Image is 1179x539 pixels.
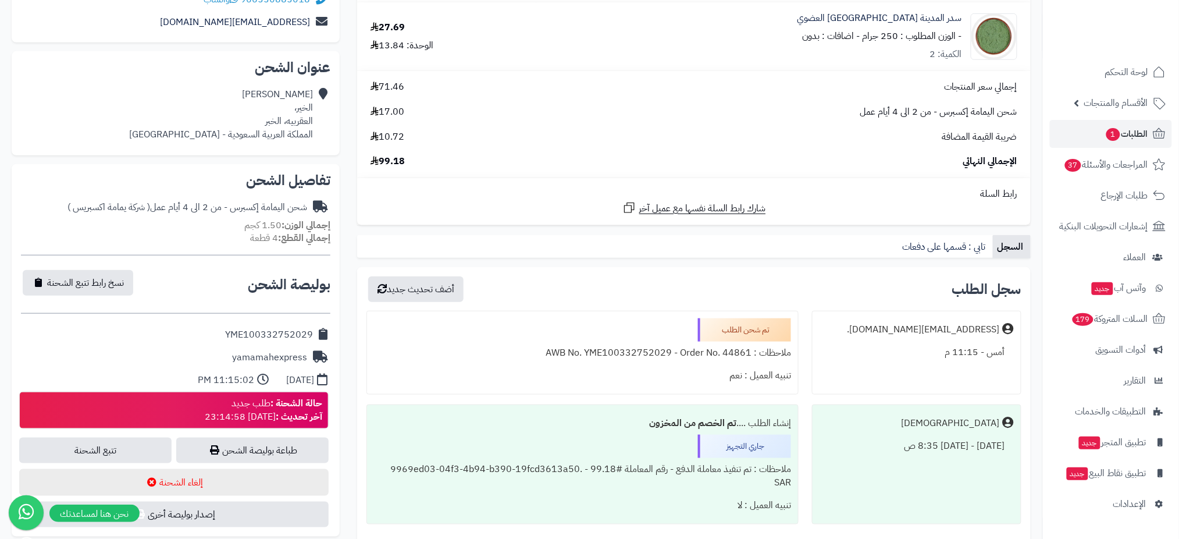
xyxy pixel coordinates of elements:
strong: آخر تحديث : [276,410,322,424]
div: [EMAIL_ADDRESS][DOMAIN_NAME]. [847,323,1000,336]
a: تطبيق المتجرجديد [1050,428,1172,456]
button: أضف تحديث جديد [368,276,464,302]
button: إلغاء الشحنة [19,469,329,496]
button: نسخ رابط تتبع الشحنة [23,270,133,296]
div: أمس - 11:15 م [820,341,1014,364]
small: 4 قطعة [250,231,330,245]
span: وآتس آب [1091,280,1146,296]
span: 10.72 [371,130,404,144]
div: إنشاء الطلب .... [374,412,791,435]
span: السلات المتروكة [1071,311,1148,327]
span: التقارير [1124,373,1146,389]
strong: إجمالي القطع: [278,231,330,245]
div: شحن اليمامة إكسبرس - من 2 الى 4 أيام عمل [67,201,307,214]
div: تم شحن الطلب [698,318,791,342]
span: 71.46 [371,80,404,94]
span: تطبيق المتجر [1078,434,1146,451]
h3: سجل الطلب [952,282,1021,296]
span: شحن اليمامة إكسبرس - من 2 الى 4 أيام عمل [860,105,1017,119]
a: المراجعات والأسئلة37 [1050,151,1172,179]
div: 27.69 [371,21,405,34]
div: تنبيه العميل : لا [374,494,791,517]
span: الإجمالي النهائي [963,155,1017,168]
div: yamamahexpress [232,351,307,364]
span: العملاء [1124,249,1146,265]
a: وآتس آبجديد [1050,274,1172,302]
strong: حالة الشحنة : [270,396,322,410]
h2: عنوان الشحن [21,61,330,75]
div: 11:15:02 PM [198,374,254,387]
span: الأقسام والمنتجات [1084,95,1148,111]
a: السلات المتروكة179 [1050,305,1172,333]
span: جديد [1079,437,1100,449]
span: التطبيقات والخدمات [1075,403,1146,420]
span: ( شركة يمامة اكسبريس ) [67,200,150,214]
button: إصدار بوليصة أخرى [19,502,329,527]
a: [EMAIL_ADDRESS][DOMAIN_NAME] [160,15,310,29]
span: 99.18 [371,155,405,168]
span: إجمالي سعر المنتجات [945,80,1017,94]
div: ملاحظات : AWB No. YME100332752029 - Order No. 44861 [374,342,791,364]
a: تابي : قسمها على دفعات [898,235,993,258]
div: [PERSON_NAME] الخير، العقربيه، الخبر المملكة العربية السعودية - [GEOGRAPHIC_DATA] [129,88,313,141]
a: إشعارات التحويلات البنكية [1050,212,1172,240]
span: جديد [1092,282,1113,295]
a: السجل [993,235,1031,258]
img: 1690052262-Seder%20Leaves%20Powder%20Organic-90x90.jpg [971,13,1017,60]
span: ضريبة القيمة المضافة [942,130,1017,144]
div: رابط السلة [362,187,1026,201]
a: تتبع الشحنة [19,438,172,463]
div: جاري التجهيز [698,435,791,458]
small: 1.50 كجم [244,218,330,232]
strong: إجمالي الوزن: [282,218,330,232]
a: أدوات التسويق [1050,336,1172,364]
div: الكمية: 2 [930,48,962,61]
span: نسخ رابط تتبع الشحنة [47,276,124,290]
div: تنبيه العميل : نعم [374,364,791,387]
div: الوحدة: 13.84 [371,39,433,52]
small: - الوزن المطلوب : 250 جرام [863,29,962,43]
h2: تفاصيل الشحن [21,173,330,187]
a: طباعة بوليصة الشحن [176,438,329,463]
a: التطبيقات والخدمات [1050,398,1172,425]
span: الطلبات [1105,126,1148,142]
span: جديد [1067,467,1088,480]
a: طلبات الإرجاع [1050,182,1172,210]
span: طلبات الإرجاع [1101,187,1148,204]
span: الإعدادات [1113,496,1146,512]
span: 179 [1073,313,1094,326]
span: 17.00 [371,105,404,119]
div: YME100332752029 [225,328,313,342]
span: 1 [1106,128,1120,141]
div: ملاحظات : تم تنفيذ معاملة الدفع - رقم المعاملة #9969ed03-04f3-4b94-b390-19fcd3613a50. - 99.18 SAR [374,458,791,494]
div: طلب جديد [DATE] 23:14:58 [205,397,322,424]
a: سدر المدينة [GEOGRAPHIC_DATA] العضوي [797,12,962,25]
span: لوحة التحكم [1105,64,1148,80]
a: الطلبات1 [1050,120,1172,148]
a: شارك رابط السلة نفسها مع عميل آخر [622,201,766,215]
span: 37 [1065,159,1081,172]
span: إشعارات التحويلات البنكية [1060,218,1148,235]
a: الإعدادات [1050,490,1172,518]
span: شارك رابط السلة نفسها مع عميل آخر [639,202,766,215]
a: التقارير [1050,367,1172,395]
a: العملاء [1050,243,1172,271]
small: - اضافات : بدون [802,29,860,43]
div: [DATE] [286,374,314,387]
a: تطبيق نقاط البيعجديد [1050,459,1172,487]
span: المراجعات والأسئلة [1064,157,1148,173]
h2: بوليصة الشحن [248,278,330,292]
img: logo-2.png [1100,29,1168,53]
div: [DEMOGRAPHIC_DATA] [902,417,1000,430]
span: أدوات التسويق [1096,342,1146,358]
a: لوحة التحكم [1050,58,1172,86]
div: [DATE] - [DATE] 8:35 ص [820,435,1014,458]
span: تطبيق نقاط البيع [1066,465,1146,481]
b: تم الخصم من المخزون [649,416,736,430]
